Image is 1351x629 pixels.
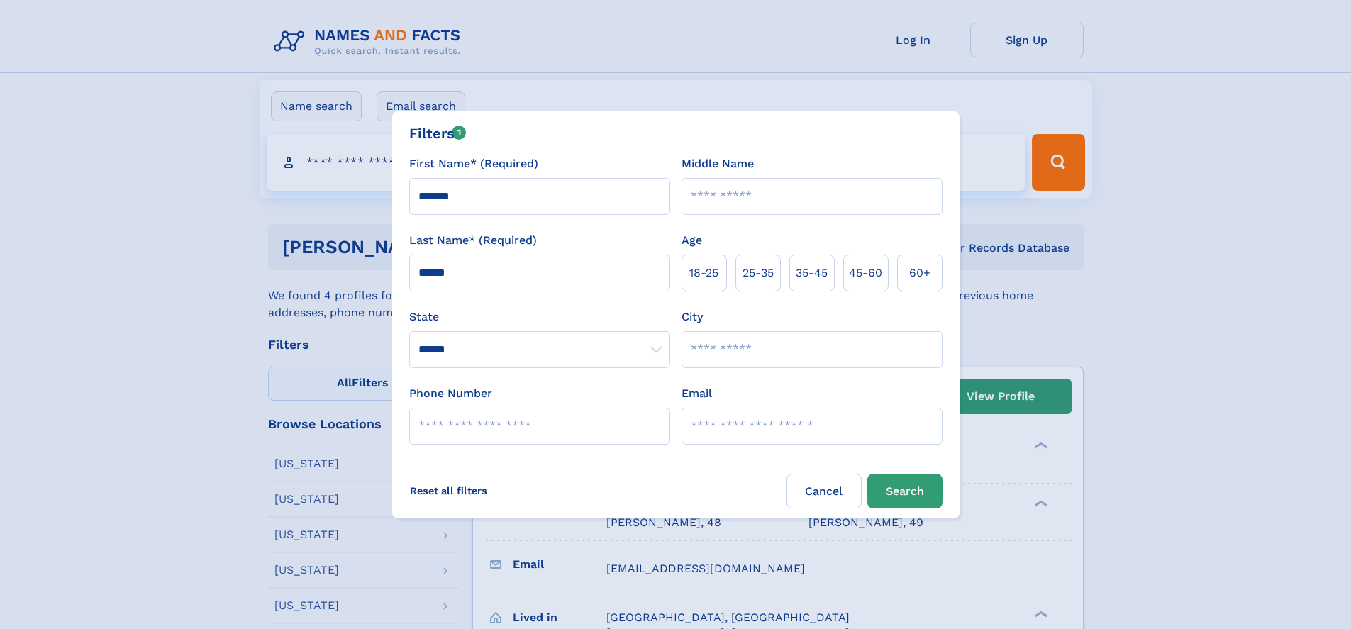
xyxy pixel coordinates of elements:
label: Reset all filters [401,474,496,508]
span: 18‑25 [689,265,718,282]
label: Age [682,232,702,249]
span: 25‑35 [743,265,774,282]
span: 60+ [909,265,930,282]
div: Filters [409,123,467,144]
label: Last Name* (Required) [409,232,537,249]
label: Email [682,385,712,402]
label: First Name* (Required) [409,155,538,172]
label: Phone Number [409,385,492,402]
label: State [409,308,670,325]
span: 45‑60 [849,265,882,282]
span: 35‑45 [796,265,828,282]
button: Search [867,474,943,508]
label: Middle Name [682,155,754,172]
label: Cancel [786,474,862,508]
label: City [682,308,703,325]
